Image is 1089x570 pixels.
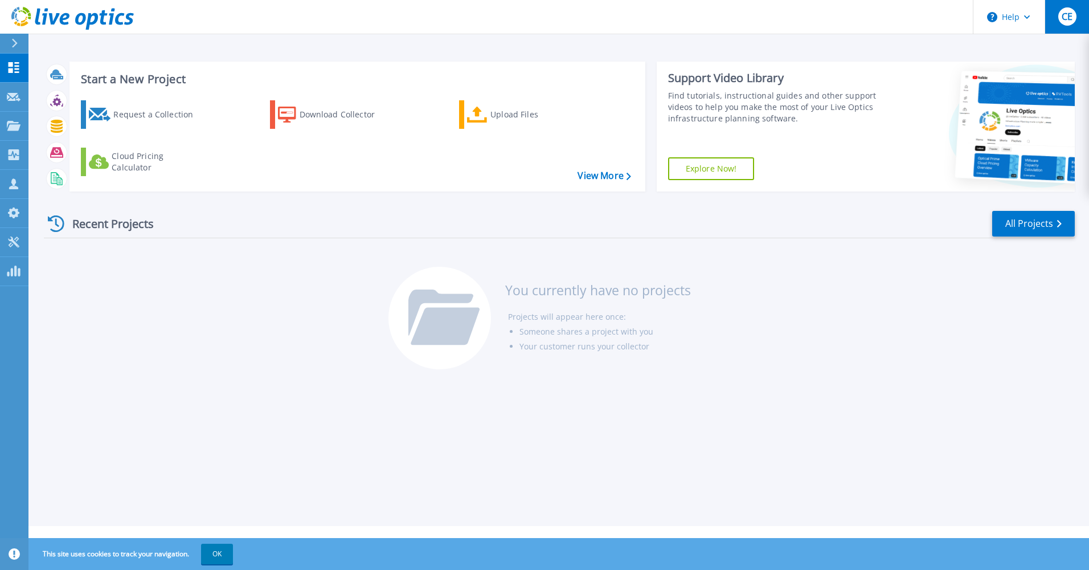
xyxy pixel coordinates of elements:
a: Request a Collection [81,100,208,129]
a: All Projects [992,211,1075,237]
a: Download Collector [270,100,397,129]
h3: You currently have no projects [505,284,691,296]
a: Explore Now! [668,157,755,180]
div: Request a Collection [113,103,204,126]
div: Upload Files [490,103,582,126]
li: Projects will appear here once: [508,310,691,324]
h3: Start a New Project [81,73,631,85]
a: View More [578,170,631,181]
li: Someone shares a project with you [519,324,691,339]
span: This site uses cookies to track your navigation. [31,544,233,564]
div: Download Collector [300,103,391,126]
div: Find tutorials, instructional guides and other support videos to help you make the most of your L... [668,90,881,124]
div: Recent Projects [44,210,169,238]
span: CE [1062,12,1072,21]
li: Your customer runs your collector [519,339,691,354]
div: Cloud Pricing Calculator [112,150,203,173]
a: Cloud Pricing Calculator [81,148,208,176]
a: Upload Files [459,100,586,129]
div: Support Video Library [668,71,881,85]
button: OK [201,544,233,564]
